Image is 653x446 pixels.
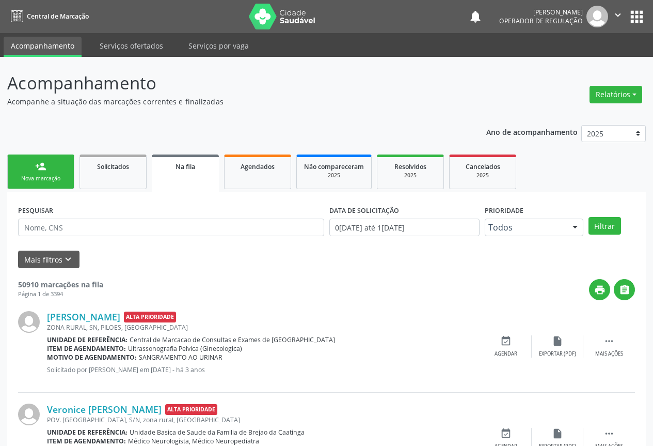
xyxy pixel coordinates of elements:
[128,437,259,445] span: Médico Neurologista, Médico Neuropediatra
[47,335,128,344] b: Unidade de referência:
[495,350,517,358] div: Agendar
[165,404,217,415] span: Alta Prioridade
[47,404,162,415] a: Veronice [PERSON_NAME]
[130,428,305,437] span: Unidade Basica de Saude da Familia de Brejao da Caatinga
[47,344,126,353] b: Item de agendamento:
[466,162,500,171] span: Cancelados
[92,37,170,55] a: Serviços ofertados
[539,350,576,358] div: Exportar (PDF)
[614,279,635,300] button: 
[500,335,512,347] i: event_available
[590,86,642,103] button: Relatórios
[485,203,523,219] label: Prioridade
[499,8,583,17] div: [PERSON_NAME]
[329,219,480,236] input: Selecione um intervalo
[62,254,74,265] i: keyboard_arrow_down
[97,162,129,171] span: Solicitados
[588,217,621,235] button: Filtrar
[612,9,624,21] i: 
[18,203,53,219] label: PESQUISAR
[586,6,608,27] img: img
[124,312,176,322] span: Alta Prioridade
[488,222,562,233] span: Todos
[7,8,89,25] a: Central de Marcação
[4,37,82,57] a: Acompanhamento
[552,335,563,347] i: insert_drive_file
[499,17,583,25] span: Operador de regulação
[589,279,610,300] button: print
[139,353,222,362] span: SANGRAMENTO AO URINAR
[329,203,399,219] label: DATA DE SOLICITAÇÃO
[18,280,103,289] strong: 50910 marcações na fila
[47,323,480,332] div: ZONA RURAL, SN, PILOES, [GEOGRAPHIC_DATA]
[603,335,615,347] i: 
[47,365,480,374] p: Solicitado por [PERSON_NAME] em [DATE] - há 3 anos
[385,172,436,179] div: 2025
[47,437,126,445] b: Item de agendamento:
[595,350,623,358] div: Mais ações
[15,175,67,182] div: Nova marcação
[18,404,40,425] img: img
[130,335,335,344] span: Central de Marcacao de Consultas e Exames de [GEOGRAPHIC_DATA]
[594,284,606,296] i: print
[628,8,646,26] button: apps
[304,162,364,171] span: Não compareceram
[47,353,137,362] b: Motivo de agendamento:
[176,162,195,171] span: Na fila
[18,290,103,299] div: Página 1 de 3394
[27,12,89,21] span: Central de Marcação
[47,311,120,322] a: [PERSON_NAME]
[552,428,563,439] i: insert_drive_file
[603,428,615,439] i: 
[18,311,40,333] img: img
[608,6,628,27] button: 
[241,162,275,171] span: Agendados
[394,162,426,171] span: Resolvidos
[7,70,454,96] p: Acompanhamento
[486,125,578,138] p: Ano de acompanhamento
[35,161,46,172] div: person_add
[181,37,256,55] a: Serviços por vaga
[128,344,242,353] span: Ultrassonografia Pelvica (Ginecologica)
[47,416,480,424] div: POV. [GEOGRAPHIC_DATA], S/N, zona rural, [GEOGRAPHIC_DATA]
[500,428,512,439] i: event_available
[468,9,483,24] button: notifications
[18,251,79,269] button: Mais filtroskeyboard_arrow_down
[457,172,508,179] div: 2025
[619,284,630,296] i: 
[7,96,454,107] p: Acompanhe a situação das marcações correntes e finalizadas
[304,172,364,179] div: 2025
[47,428,128,437] b: Unidade de referência:
[18,219,324,236] input: Nome, CNS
